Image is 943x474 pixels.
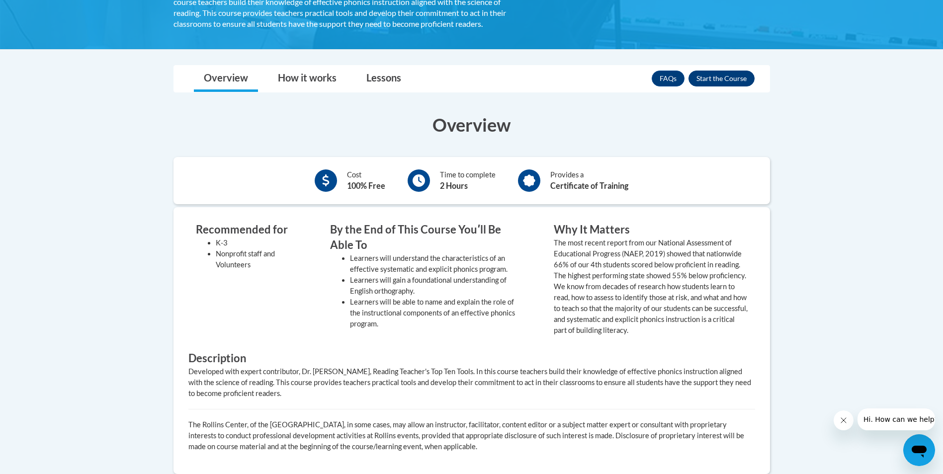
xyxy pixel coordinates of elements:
[554,222,748,237] h3: Why It Matters
[216,237,300,248] li: K-3
[834,410,854,430] iframe: Close message
[857,408,935,430] iframe: Message from company
[188,351,755,366] h3: Description
[6,7,81,15] span: Hi. How can we help?
[440,181,468,190] b: 2 Hours
[330,222,524,253] h3: By the End of This Course Youʹll Be Able To
[188,419,755,452] p: The Rollins Center, of the [GEOGRAPHIC_DATA], in some cases, may allow an instructor, facilitator...
[216,248,300,270] li: Nonprofit staff and Volunteers
[550,181,628,190] b: Certificate of Training
[550,169,628,192] div: Provides a
[188,366,755,399] div: Developed with expert contributor, Dr. [PERSON_NAME], Reading Teacher's Top Ten Tools. In this co...
[356,66,411,92] a: Lessons
[554,238,748,334] value: The most recent report from our National Assessment of Educational Progress (NAEP, 2019) showed t...
[196,222,300,237] h3: Recommended for
[347,169,385,192] div: Cost
[350,253,524,275] li: Learners will understand the characteristics of an effective systematic and explicit phonics prog...
[688,71,755,86] button: Enroll
[194,66,258,92] a: Overview
[903,434,935,466] iframe: Button to launch messaging window
[347,181,385,190] b: 100% Free
[652,71,685,86] a: FAQs
[440,169,496,192] div: Time to complete
[268,66,346,92] a: How it works
[350,297,524,329] li: Learners will be able to name and explain the role of the instructional components of an effectiv...
[173,112,770,137] h3: Overview
[350,275,524,297] li: Learners will gain a foundational understanding of English orthography.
